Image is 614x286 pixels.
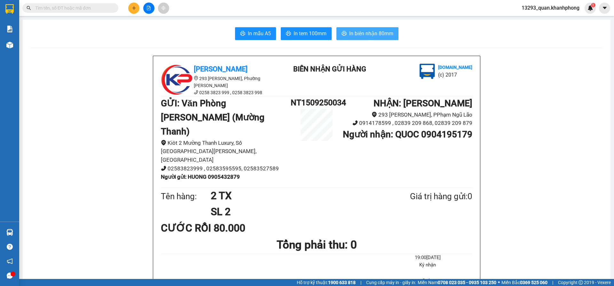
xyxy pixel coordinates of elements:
[44,35,79,54] b: 293 [PERSON_NAME], PPhạm Ngũ Lão
[579,280,583,285] span: copyright
[161,164,291,173] li: 02583823999 , 02583595595, 02583527589
[291,96,342,109] h1: NT1509250034
[293,65,366,73] b: BIÊN NHẬN GỬI HÀNG
[343,129,472,140] b: Người nhận : QUOC 0904195179
[297,279,356,286] span: Hỗ trợ kỹ thuật:
[248,29,271,37] span: In mẫu A5
[194,76,198,80] span: environment
[366,279,416,286] span: Cung cấp máy in - giấy in:
[161,64,193,96] img: logo.jpg
[294,29,327,37] span: In tem 100mm
[161,236,472,254] h1: Tổng phải thu: 0
[418,279,496,286] span: Miền Nam
[374,98,472,109] b: NHẬN : [PERSON_NAME]
[342,31,347,37] span: printer
[235,27,276,40] button: printerIn mẫu A5
[360,279,361,286] span: |
[383,261,472,269] li: Ký nhận
[44,27,85,34] li: VP [PERSON_NAME]
[7,258,13,264] span: notification
[7,273,13,279] span: message
[161,6,166,10] span: aim
[591,3,595,7] sup: 1
[383,254,472,262] li: 19:00[DATE]
[438,65,472,70] b: [DOMAIN_NAME]
[6,229,13,236] img: warehouse-icon
[520,280,547,285] strong: 0369 525 060
[161,174,240,180] b: Người gửi : HUONG 0905432879
[161,139,291,164] li: Kiôt 2 Mường Thanh Luxury, Số [GEOGRAPHIC_DATA][PERSON_NAME], [GEOGRAPHIC_DATA]
[516,4,585,12] span: 13293_quan.khanhphong
[5,4,14,14] img: logo-vxr
[286,31,291,37] span: printer
[161,98,264,137] b: GỬI : Văn Phòng [PERSON_NAME] (Mường Thanh)
[161,220,264,236] div: CƯỚC RỒI 80.000
[161,140,166,145] span: environment
[161,89,276,96] li: 0258 3823 999 , 0258 3823 998
[501,279,547,286] span: Miền Bắc
[132,6,136,10] span: plus
[35,4,111,12] input: Tìm tên, số ĐT hoặc mã đơn
[211,204,379,220] h1: SL 2
[592,3,594,7] span: 1
[342,119,472,127] li: 0914178599 , 02839 209 868, 02839 209 879
[161,190,211,203] div: Tên hàng:
[161,166,166,171] span: phone
[602,5,608,11] span: caret-down
[158,3,169,14] button: aim
[143,3,154,14] button: file-add
[438,280,496,285] strong: 0708 023 035 - 0935 103 250
[438,71,472,79] li: (c) 2017
[146,6,151,10] span: file-add
[194,65,248,73] b: [PERSON_NAME]
[194,90,198,94] span: phone
[44,36,49,40] span: environment
[3,27,44,48] li: VP Văn Phòng [PERSON_NAME] (Mường Thanh)
[240,31,245,37] span: printer
[420,64,435,79] img: logo.jpg
[3,3,26,26] img: logo.jpg
[587,5,593,11] img: icon-new-feature
[128,3,139,14] button: plus
[336,27,398,40] button: printerIn biên nhận 80mm
[352,120,358,126] span: phone
[7,244,13,250] span: question-circle
[211,188,379,204] h1: 2 TX
[383,277,472,285] li: Quân
[6,26,13,32] img: solution-icon
[328,280,356,285] strong: 1900 633 818
[161,75,276,89] li: 293 [PERSON_NAME], Phường [PERSON_NAME]
[379,190,472,203] div: Giá trị hàng gửi: 0
[599,3,610,14] button: caret-down
[372,112,377,117] span: environment
[552,279,553,286] span: |
[3,3,93,15] li: [PERSON_NAME]
[342,110,472,119] li: 293 [PERSON_NAME], PPhạm Ngũ Lão
[498,281,500,284] span: ⚪️
[281,27,332,40] button: printerIn tem 100mm
[27,6,31,10] span: search
[349,29,393,37] span: In biên nhận 80mm
[6,42,13,48] img: warehouse-icon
